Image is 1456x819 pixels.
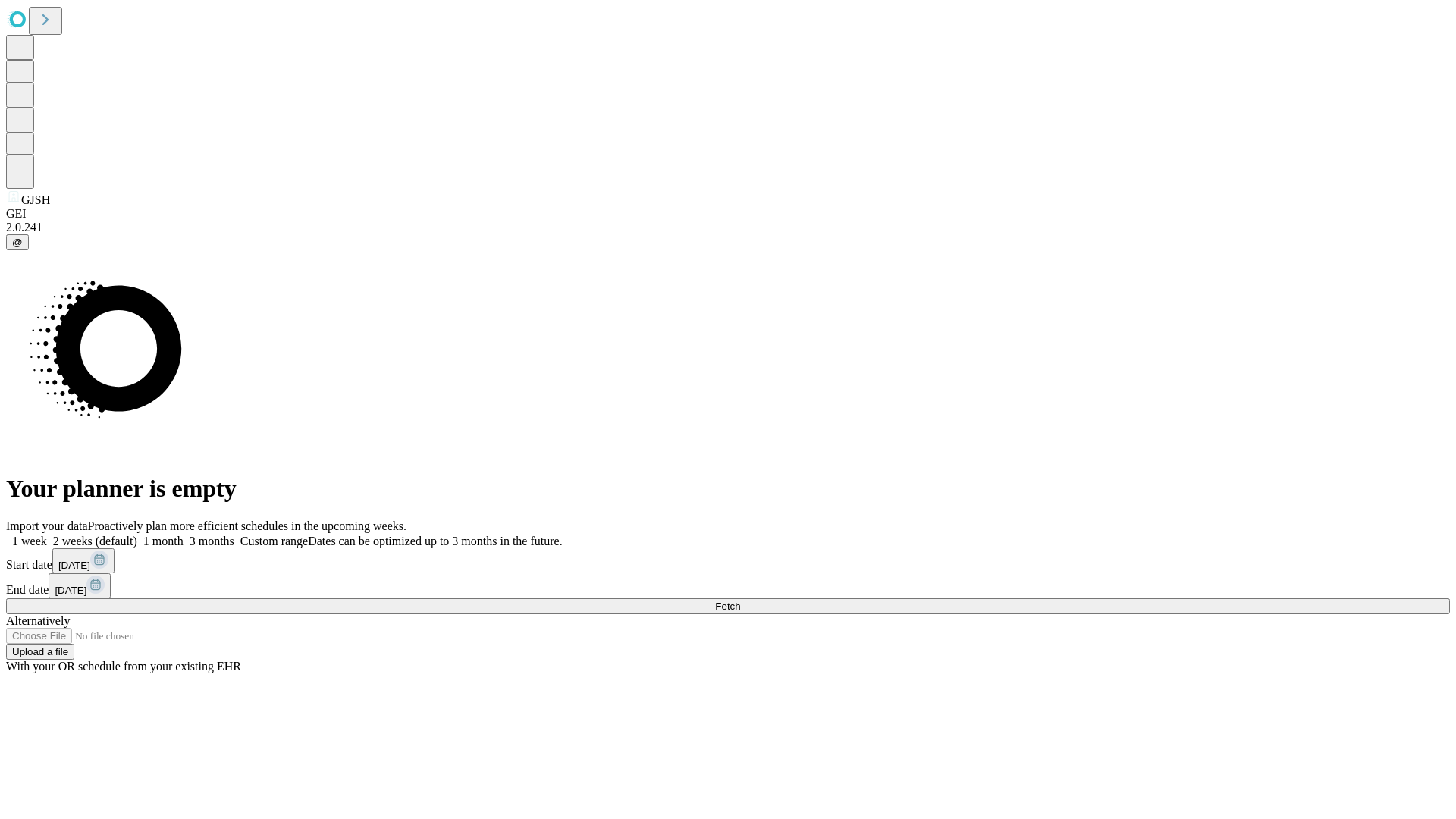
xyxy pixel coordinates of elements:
div: Start date [6,548,1450,573]
span: Custom range [240,535,308,548]
span: Fetch [715,601,740,612]
span: 1 week [12,535,47,548]
span: Alternatively [6,614,70,627]
span: [DATE] [55,585,86,596]
span: @ [12,237,23,248]
span: With your OR schedule from your existing EHR [6,660,241,673]
span: Proactively plan more efficient schedules in the upcoming weeks. [88,519,406,532]
div: GEI [6,207,1450,221]
button: Upload a file [6,644,74,660]
button: [DATE] [52,548,115,573]
span: Import your data [6,519,88,532]
span: [DATE] [58,560,90,571]
h1: Your planner is empty [6,475,1450,503]
button: Fetch [6,598,1450,614]
span: Dates can be optimized up to 3 months in the future. [308,535,562,548]
button: @ [6,234,29,250]
div: End date [6,573,1450,598]
span: 2 weeks (default) [53,535,137,548]
span: GJSH [21,193,50,206]
span: 1 month [143,535,184,548]
span: 3 months [190,535,234,548]
button: [DATE] [49,573,111,598]
div: 2.0.241 [6,221,1450,234]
